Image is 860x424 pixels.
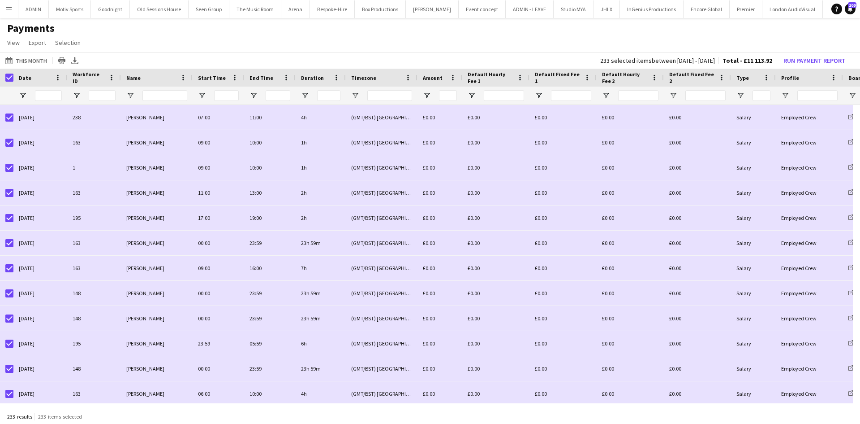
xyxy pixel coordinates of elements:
[193,130,244,155] div: 09:00
[301,74,324,81] span: Duration
[19,92,27,100] button: Open Filter Menu
[266,90,290,101] input: End Time Filter Input
[4,55,49,66] button: This Month
[67,180,121,205] div: 163
[462,180,529,205] div: £0.00
[244,306,296,331] div: 23:59
[67,381,121,406] div: 163
[423,290,435,297] span: £0.00
[193,105,244,130] div: 07:00
[776,180,843,205] div: Employed Crew
[67,331,121,356] div: 195
[776,281,843,306] div: Employed Crew
[597,331,664,356] div: £0.00
[776,381,843,406] div: Employed Crew
[89,90,116,101] input: Workforce ID Filter Input
[4,37,23,48] a: View
[244,180,296,205] div: 13:00
[346,256,417,280] div: (GMT/BST) [GEOGRAPHIC_DATA]
[462,331,529,356] div: £0.00
[67,155,121,180] div: 1
[244,155,296,180] div: 10:00
[664,231,731,255] div: £0.00
[529,155,597,180] div: £0.00
[462,306,529,331] div: £0.00
[67,356,121,381] div: 148
[848,2,856,8] span: 109
[664,180,731,205] div: £0.00
[355,0,406,18] button: Box Productions
[506,0,554,18] button: ADMIN - LEAVE
[597,205,664,230] div: £0.00
[193,381,244,406] div: 06:00
[600,58,715,64] div: 233 selected items between [DATE] - [DATE]
[13,331,67,356] div: [DATE]
[73,71,105,84] span: Workforce ID
[529,331,597,356] div: £0.00
[593,0,620,18] button: JHLX
[193,306,244,331] div: 00:00
[198,74,226,81] span: Start Time
[776,105,843,130] div: Employed Crew
[551,90,591,101] input: Default Fixed Fee 1 Filter Input
[597,381,664,406] div: £0.00
[193,205,244,230] div: 17:00
[439,90,457,101] input: Amount Filter Input
[18,0,49,18] button: ADMIN
[597,180,664,205] div: £0.00
[69,55,80,66] app-action-btn: Export XLSX
[249,74,273,81] span: End Time
[67,105,121,130] div: 238
[776,356,843,381] div: Employed Crew
[848,92,856,100] button: Open Filter Menu
[731,381,776,406] div: Salary
[351,92,359,100] button: Open Filter Menu
[731,281,776,306] div: Salary
[13,356,67,381] div: [DATE]
[13,306,67,331] div: [DATE]
[423,340,435,347] span: £0.00
[346,331,417,356] div: (GMT/BST) [GEOGRAPHIC_DATA]
[56,55,67,66] app-action-btn: Print
[468,71,513,84] span: Default Hourly Fee 1
[126,139,164,146] span: [PERSON_NAME]
[346,155,417,180] div: (GMT/BST) [GEOGRAPHIC_DATA]
[296,306,346,331] div: 23h 59m
[776,155,843,180] div: Employed Crew
[346,356,417,381] div: (GMT/BST) [GEOGRAPHIC_DATA]
[762,0,823,18] button: London AudioVisual
[67,306,121,331] div: 148
[126,114,164,121] span: [PERSON_NAME]
[126,214,164,221] span: [PERSON_NAME]
[669,92,677,100] button: Open Filter Menu
[406,0,459,18] button: [PERSON_NAME]
[67,130,121,155] div: 163
[484,90,524,101] input: Default Hourly Fee 1 Filter Input
[529,231,597,255] div: £0.00
[346,130,417,155] div: (GMT/BST) [GEOGRAPHIC_DATA]
[597,231,664,255] div: £0.00
[722,57,772,65] span: Total - £11 113.92
[244,205,296,230] div: 19:00
[49,0,91,18] button: Motiv Sports
[198,92,206,100] button: Open Filter Menu
[529,356,597,381] div: £0.00
[193,231,244,255] div: 00:00
[664,256,731,280] div: £0.00
[731,155,776,180] div: Salary
[730,0,762,18] button: Premier
[367,90,412,101] input: Timezone Filter Input
[664,130,731,155] div: £0.00
[296,231,346,255] div: 23h 59m
[310,0,355,18] button: Bespoke-Hire
[91,0,130,18] button: Goodnight
[462,256,529,280] div: £0.00
[346,281,417,306] div: (GMT/BST) [GEOGRAPHIC_DATA]
[529,205,597,230] div: £0.00
[296,180,346,205] div: 2h
[346,231,417,255] div: (GMT/BST) [GEOGRAPHIC_DATA]
[462,281,529,306] div: £0.00
[244,356,296,381] div: 23:59
[296,256,346,280] div: 7h
[529,130,597,155] div: £0.00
